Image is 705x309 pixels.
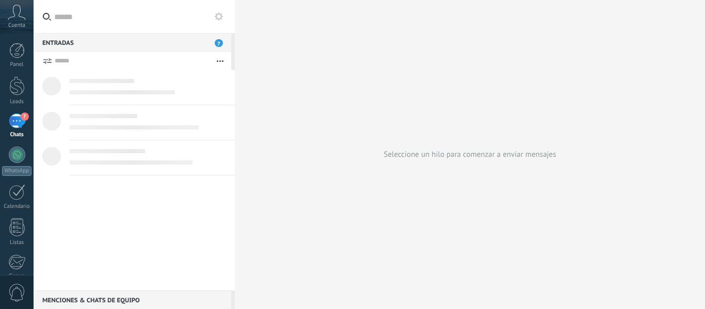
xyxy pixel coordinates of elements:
div: WhatsApp [2,166,31,176]
div: Panel [2,61,32,68]
span: 7 [215,39,223,47]
div: Menciones & Chats de equipo [34,290,231,309]
div: Entradas [34,33,231,52]
span: Cuenta [8,22,25,29]
div: Listas [2,239,32,246]
div: Chats [2,132,32,138]
div: Correo [2,273,32,280]
span: 7 [21,112,29,121]
div: Leads [2,99,32,105]
div: Calendario [2,203,32,210]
